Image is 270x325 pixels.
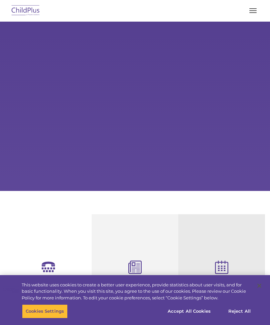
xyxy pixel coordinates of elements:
button: Close [252,278,267,293]
button: Accept All Cookies [164,304,214,318]
div: This website uses cookies to create a better user experience, provide statistics about user visit... [22,282,251,301]
img: ChildPlus by Procare Solutions [10,3,41,19]
button: Reject All [219,304,260,318]
button: Cookies Settings [22,304,68,318]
